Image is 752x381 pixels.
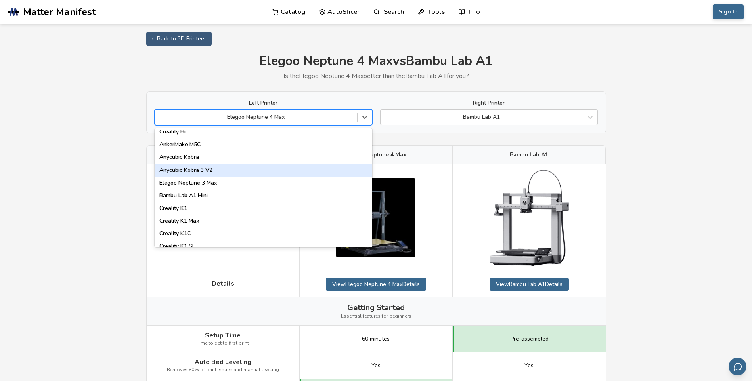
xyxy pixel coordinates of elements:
[347,303,405,312] span: Getting Started
[729,358,746,375] button: Send feedback via email
[155,177,372,189] div: Elegoo Neptune 3 Max
[155,189,372,202] div: Bambu Lab A1 Mini
[326,278,426,291] a: ViewElegoo Neptune 4 MaxDetails
[155,240,372,253] div: Creality K1 SE
[146,54,606,69] h1: Elegoo Neptune 4 Max vs Bambu Lab A1
[155,164,372,177] div: Anycubic Kobra 3 V2
[524,362,534,369] span: Yes
[490,278,569,291] a: ViewBambu Lab A1Details
[197,341,249,346] span: Time to get to first print
[713,4,744,19] button: Sign In
[155,138,372,151] div: AnkerMake M5C
[511,336,549,342] span: Pre-assembled
[155,215,372,227] div: Creality K1 Max
[362,336,390,342] span: 60 minutes
[195,358,251,366] span: Auto Bed Leveling
[341,314,411,319] span: Essential features for beginners
[510,152,548,158] span: Bambu Lab A1
[212,280,234,287] span: Details
[490,170,569,265] img: Bambu Lab A1
[155,100,372,106] label: Left Printer
[155,227,372,240] div: Creality K1C
[155,202,372,215] div: Creality K1
[155,151,372,164] div: Anycubic Kobra
[336,178,415,257] img: Elegoo Neptune 4 Max
[23,6,96,17] span: Matter Manifest
[155,126,372,138] div: Creality Hi
[146,72,606,80] p: Is the Elegoo Neptune 4 Max better than the Bambu Lab A1 for you?
[167,367,279,373] span: Removes 80% of print issues and manual leveling
[385,114,386,120] input: Bambu Lab A1
[380,100,598,106] label: Right Printer
[159,114,161,120] input: Elegoo Neptune 4 MaxSovol SV07AnkerMake M5Anycubic I3 MegaAnycubic I3 Mega SAnycubic Kobra 2 MaxA...
[346,152,406,158] span: Elegoo Neptune 4 Max
[371,362,381,369] span: Yes
[205,332,241,339] span: Setup Time
[146,32,212,46] a: ← Back to 3D Printers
